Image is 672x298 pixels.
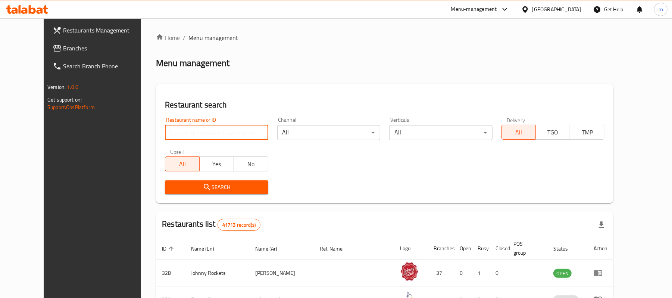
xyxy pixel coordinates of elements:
[191,244,224,253] span: Name (En)
[389,125,492,140] div: All
[218,219,260,231] div: Total records count
[428,237,454,260] th: Branches
[188,33,238,42] span: Menu management
[573,127,601,138] span: TMP
[428,260,454,286] td: 37
[156,57,229,69] h2: Menu management
[165,180,268,194] button: Search
[156,260,185,286] td: 328
[171,183,262,192] span: Search
[490,260,507,286] td: 0
[553,269,572,278] span: OPEN
[63,62,150,71] span: Search Branch Phone
[162,218,260,231] h2: Restaurants list
[570,125,604,140] button: TMP
[165,156,200,171] button: All
[47,57,156,75] a: Search Branch Phone
[234,156,268,171] button: No
[156,33,613,42] nav: breadcrumb
[505,127,533,138] span: All
[532,5,581,13] div: [GEOGRAPHIC_DATA]
[165,125,268,140] input: Search for restaurant name or ID..
[594,268,607,277] div: Menu
[277,125,380,140] div: All
[47,95,82,105] span: Get support on:
[539,127,567,138] span: TGO
[593,216,610,234] div: Export file
[170,149,184,154] label: Upsell
[63,26,150,35] span: Restaurants Management
[199,156,234,171] button: Yes
[255,244,287,253] span: Name (Ar)
[218,221,260,229] span: 41713 record(s)
[168,159,197,170] span: All
[162,244,176,253] span: ID
[249,260,314,286] td: [PERSON_NAME]
[63,44,150,53] span: Branches
[203,159,231,170] span: Yes
[237,159,265,170] span: No
[472,237,490,260] th: Busy
[490,237,507,260] th: Closed
[320,244,353,253] span: Ref. Name
[183,33,185,42] li: /
[394,237,428,260] th: Logo
[156,33,180,42] a: Home
[513,239,538,257] span: POS group
[659,5,663,13] span: m
[400,262,419,281] img: Johnny Rockets
[47,82,66,92] span: Version:
[451,5,497,14] div: Menu-management
[553,244,578,253] span: Status
[507,117,525,122] label: Delivery
[454,260,472,286] td: 0
[67,82,78,92] span: 1.0.0
[588,237,613,260] th: Action
[501,125,536,140] button: All
[535,125,570,140] button: TGO
[47,39,156,57] a: Branches
[185,260,249,286] td: Johnny Rockets
[47,102,95,112] a: Support.OpsPlatform
[454,237,472,260] th: Open
[47,21,156,39] a: Restaurants Management
[472,260,490,286] td: 1
[165,99,604,111] h2: Restaurant search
